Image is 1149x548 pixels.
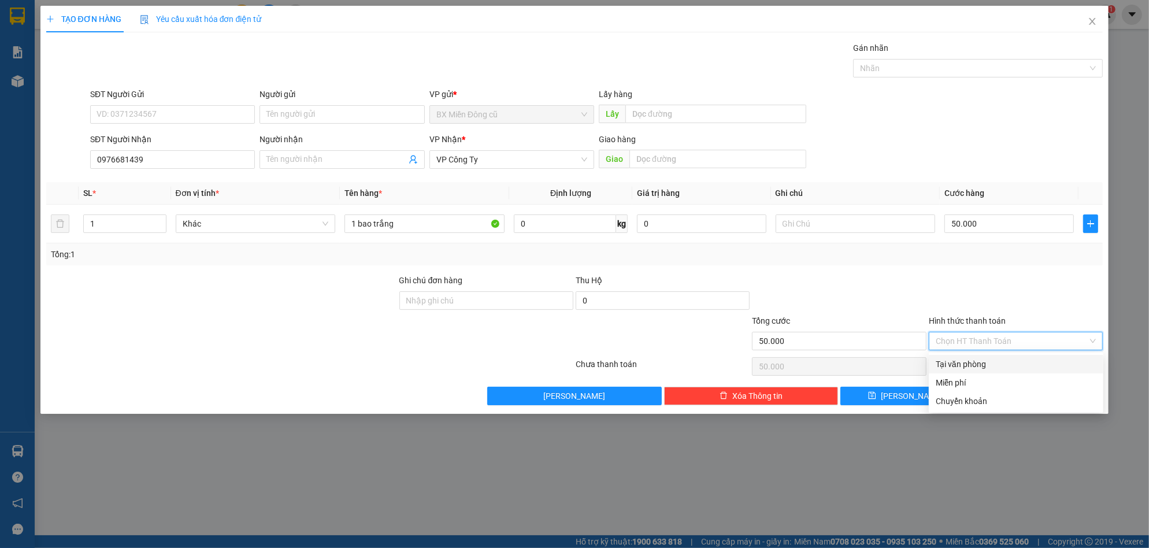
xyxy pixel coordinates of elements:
span: Giá trị hàng [637,188,680,198]
button: save[PERSON_NAME] [840,387,970,405]
span: user-add [409,155,418,164]
span: [PERSON_NAME] [544,390,606,402]
button: plus [1083,214,1098,233]
button: delete [51,214,69,233]
span: Cước hàng [944,188,984,198]
label: Ghi chú đơn hàng [399,276,463,285]
span: plus [46,15,54,23]
span: kg [616,214,628,233]
div: Chưa thanh toán [574,358,751,378]
span: VP Công Ty [436,151,587,168]
label: Hình thức thanh toán [929,316,1006,325]
div: VP gửi [429,88,594,101]
span: plus [1084,219,1098,228]
input: Ghi Chú [776,214,936,233]
th: Ghi chú [771,182,940,205]
input: Dọc đường [629,150,806,168]
input: Ghi chú đơn hàng [399,291,573,310]
span: Giao [599,150,629,168]
span: Xóa Thông tin [732,390,783,402]
label: Gán nhãn [853,43,888,53]
span: Tổng cước [752,316,790,325]
button: deleteXóa Thông tin [664,387,838,405]
span: Giao hàng [599,135,636,144]
span: Lấy [599,105,625,123]
input: 0 [637,214,766,233]
span: save [868,391,876,401]
input: Dọc đường [625,105,806,123]
span: Khác [183,215,329,232]
span: [PERSON_NAME] [881,390,943,402]
div: Người nhận [260,133,424,146]
div: Miễn phí [936,376,1096,389]
div: SĐT Người Gửi [90,88,255,101]
div: Người gửi [260,88,424,101]
span: Yêu cầu xuất hóa đơn điện tử [140,14,262,24]
div: Chuyển khoản [936,395,1096,408]
span: Định lượng [550,188,591,198]
span: VP Nhận [429,135,462,144]
input: VD: Bàn, Ghế [344,214,505,233]
button: Close [1076,6,1109,38]
span: Thu Hộ [576,276,602,285]
span: Lấy hàng [599,90,632,99]
img: icon [140,15,149,24]
div: SĐT Người Nhận [90,133,255,146]
span: close [1088,17,1097,26]
span: SL [83,188,92,198]
button: [PERSON_NAME] [487,387,661,405]
span: delete [720,391,728,401]
span: Tên hàng [344,188,382,198]
div: Tại văn phòng [936,358,1096,371]
span: Đơn vị tính [176,188,219,198]
span: TẠO ĐƠN HÀNG [46,14,121,24]
div: Tổng: 1 [51,248,444,261]
span: BX Miền Đông cũ [436,106,587,123]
